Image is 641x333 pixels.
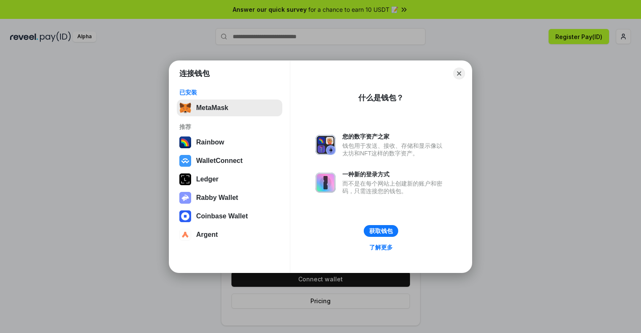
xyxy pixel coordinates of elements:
div: Coinbase Wallet [196,212,248,220]
div: Argent [196,231,218,239]
button: WalletConnect [177,152,282,169]
button: Ledger [177,171,282,188]
div: 获取钱包 [369,227,393,235]
button: MetaMask [177,100,282,116]
img: svg+xml,%3Csvg%20xmlns%3D%22http%3A%2F%2Fwww.w3.org%2F2000%2Fsvg%22%20fill%3D%22none%22%20viewBox... [315,135,336,155]
div: Rabby Wallet [196,194,238,202]
div: 什么是钱包？ [358,93,404,103]
div: Rainbow [196,139,224,146]
div: MetaMask [196,104,228,112]
img: svg+xml,%3Csvg%20width%3D%2228%22%20height%3D%2228%22%20viewBox%3D%220%200%2028%2028%22%20fill%3D... [179,229,191,241]
div: 推荐 [179,123,280,131]
h1: 连接钱包 [179,68,210,79]
div: 钱包用于发送、接收、存储和显示像以太坊和NFT这样的数字资产。 [342,142,447,157]
div: WalletConnect [196,157,243,165]
button: Argent [177,226,282,243]
img: svg+xml,%3Csvg%20xmlns%3D%22http%3A%2F%2Fwww.w3.org%2F2000%2Fsvg%22%20fill%3D%22none%22%20viewBox... [179,192,191,204]
button: Rabby Wallet [177,189,282,206]
button: Rainbow [177,134,282,151]
img: svg+xml,%3Csvg%20width%3D%2228%22%20height%3D%2228%22%20viewBox%3D%220%200%2028%2028%22%20fill%3D... [179,155,191,167]
button: 获取钱包 [364,225,398,237]
img: svg+xml,%3Csvg%20xmlns%3D%22http%3A%2F%2Fwww.w3.org%2F2000%2Fsvg%22%20fill%3D%22none%22%20viewBox... [315,173,336,193]
div: 一种新的登录方式 [342,170,447,178]
div: 已安装 [179,89,280,96]
img: svg+xml,%3Csvg%20width%3D%2228%22%20height%3D%2228%22%20viewBox%3D%220%200%2028%2028%22%20fill%3D... [179,210,191,222]
img: svg+xml,%3Csvg%20fill%3D%22none%22%20height%3D%2233%22%20viewBox%3D%220%200%2035%2033%22%20width%... [179,102,191,114]
img: svg+xml,%3Csvg%20width%3D%22120%22%20height%3D%22120%22%20viewBox%3D%220%200%20120%20120%22%20fil... [179,136,191,148]
div: 了解更多 [369,244,393,251]
button: Coinbase Wallet [177,208,282,225]
button: Close [453,68,465,79]
div: 而不是在每个网站上创建新的账户和密码，只需连接您的钱包。 [342,180,447,195]
a: 了解更多 [364,242,398,253]
img: svg+xml,%3Csvg%20xmlns%3D%22http%3A%2F%2Fwww.w3.org%2F2000%2Fsvg%22%20width%3D%2228%22%20height%3... [179,173,191,185]
div: Ledger [196,176,218,183]
div: 您的数字资产之家 [342,133,447,140]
